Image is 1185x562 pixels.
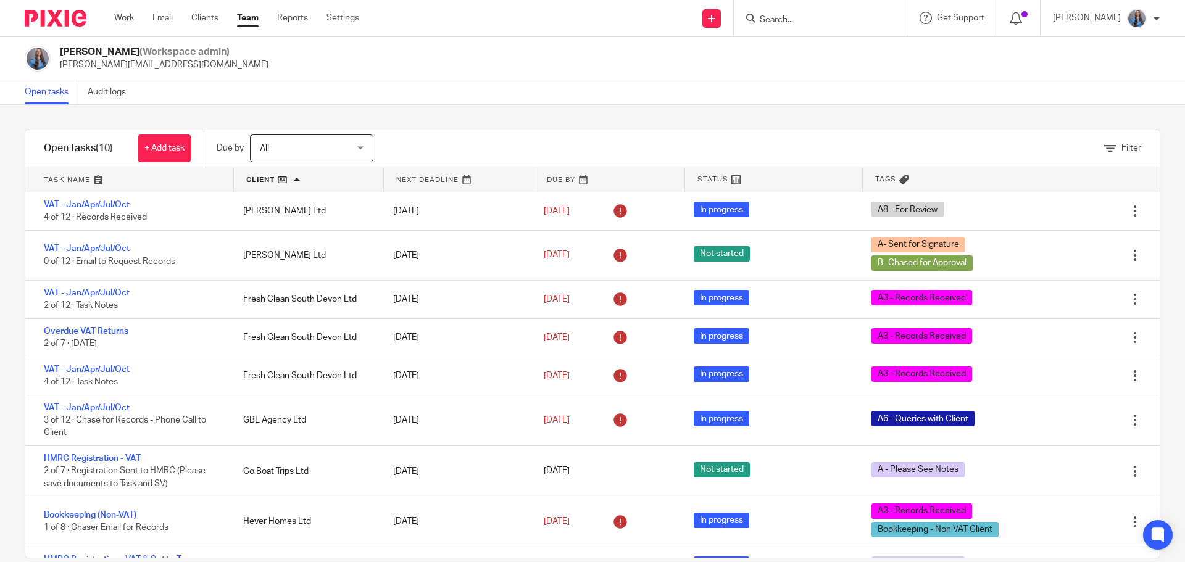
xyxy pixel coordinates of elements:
span: (10) [96,143,113,153]
span: A - Please See Notes [871,462,965,477]
a: VAT - Jan/Apr/Jul/Oct [44,365,130,374]
a: Work [114,12,134,24]
span: 2 of 7 · Registration Sent to HMRC (Please save documents to Task and SV) [44,467,206,489]
img: Amanda-scaled.jpg [25,46,51,72]
span: 2 of 7 · [DATE] [44,339,97,348]
a: HMRC Registration - VAT [44,454,141,463]
div: Hever Homes Ltd [231,509,381,534]
div: [DATE] [381,199,531,223]
p: Due by [217,142,244,154]
a: + Add task [138,134,191,162]
span: All [260,144,269,153]
div: [DATE] [381,287,531,312]
div: [DATE] [381,509,531,534]
div: Fresh Clean South Devon Ltd [231,287,381,312]
div: [DATE] [381,325,531,350]
span: Not started [694,462,750,477]
span: 3 of 12 · Chase for Records - Phone Call to Client [44,416,206,437]
div: [DATE] [381,363,531,388]
span: In progress [694,202,749,217]
h1: Open tasks [44,142,113,155]
span: 0 of 12 · Email to Request Records [44,257,175,266]
span: [DATE] [544,207,570,215]
span: 4 of 12 · Records Received [44,213,147,222]
a: Team [237,12,259,24]
span: In progress [694,290,749,305]
span: Get Support [937,14,984,22]
span: 1 of 8 · Chaser Email for Records [44,524,168,532]
span: Filter [1121,144,1141,152]
a: Overdue VAT Returns [44,327,128,336]
span: A8 - For Review [871,202,944,217]
span: In progress [694,366,749,382]
div: Fresh Clean South Devon Ltd [231,325,381,350]
span: (Workspace admin) [139,47,230,57]
a: VAT - Jan/Apr/Jul/Oct [44,289,130,297]
span: Status [697,174,728,184]
p: [PERSON_NAME][EMAIL_ADDRESS][DOMAIN_NAME] [60,59,268,71]
span: [DATE] [544,371,570,380]
div: Go Boat Trips Ltd [231,459,381,484]
span: [DATE] [544,295,570,304]
a: Open tasks [25,80,78,104]
span: 2 of 12 · Task Notes [44,301,118,310]
span: [DATE] [544,416,570,424]
a: Email [152,12,173,24]
img: Amanda-scaled.jpg [1127,9,1147,28]
a: VAT - Jan/Apr/Jul/Oct [44,403,130,412]
span: 4 of 12 · Task Notes [44,378,118,386]
span: [DATE] [544,467,570,476]
span: [DATE] [544,251,570,260]
div: GBE Agency Ltd [231,408,381,432]
span: A3 - Records Received [871,290,972,305]
a: Audit logs [88,80,135,104]
a: VAT - Jan/Apr/Jul/Oct [44,244,130,253]
img: Pixie [25,10,86,27]
span: A6 - Queries with Client [871,411,975,426]
span: Tags [875,174,896,184]
span: A3 - Records Received [871,366,972,382]
span: A3 - Records Received [871,328,972,344]
div: [PERSON_NAME] Ltd [231,199,381,223]
p: [PERSON_NAME] [1053,12,1121,24]
div: Fresh Clean South Devon Ltd [231,363,381,388]
a: Reports [277,12,308,24]
span: A3 - Records Received [871,503,972,519]
span: Bookkeeping - Non VAT Client [871,522,999,537]
h2: [PERSON_NAME] [60,46,268,59]
span: B- Chased for Approval [871,255,973,271]
span: Not started [694,246,750,262]
span: In progress [694,513,749,528]
div: [DATE] [381,408,531,432]
a: Clients [191,12,218,24]
a: Settings [326,12,359,24]
div: [DATE] [381,459,531,484]
div: [DATE] [381,243,531,268]
a: VAT - Jan/Apr/Jul/Oct [44,200,130,209]
span: In progress [694,328,749,344]
div: [PERSON_NAME] Ltd [231,243,381,268]
span: [DATE] [544,517,570,526]
span: A- Sent for Signature [871,237,965,252]
span: In progress [694,411,749,426]
a: Bookkeeping (Non-VAT) [44,511,136,519]
input: Search [759,15,870,26]
span: [DATE] [544,333,570,342]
